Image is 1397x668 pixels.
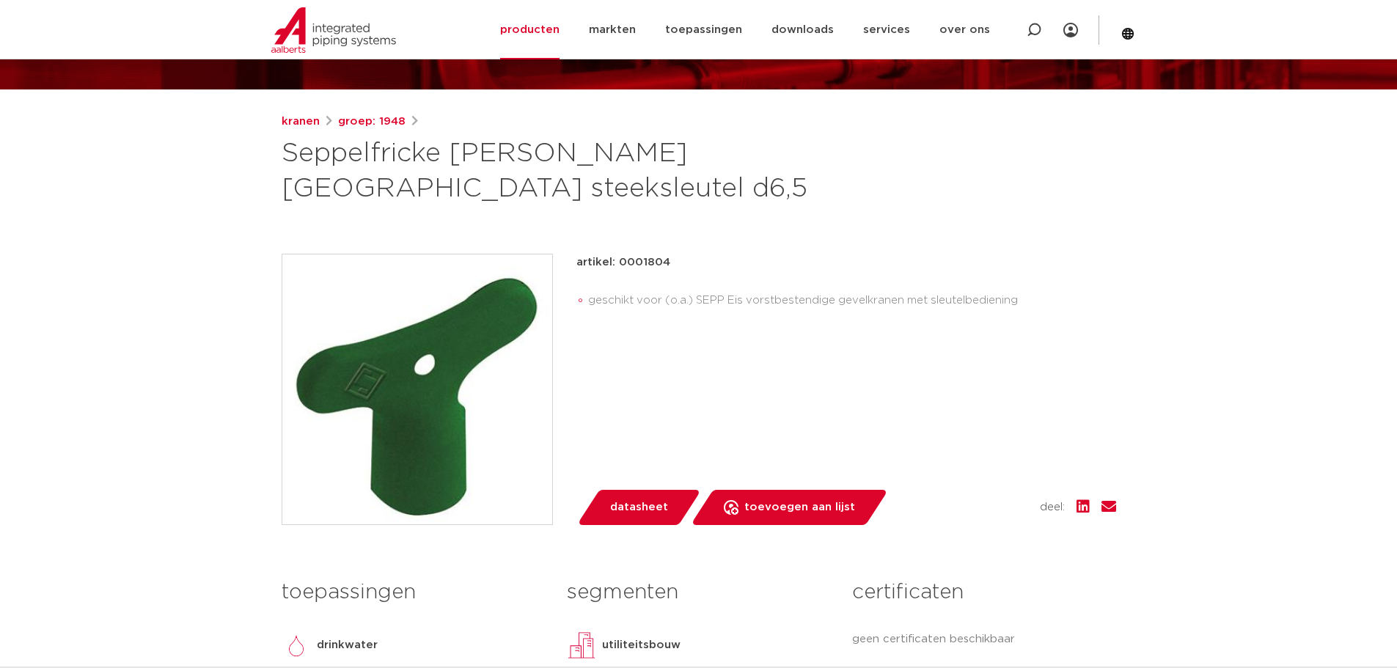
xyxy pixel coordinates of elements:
img: utiliteitsbouw [567,631,596,660]
p: artikel: 0001804 [576,254,670,271]
span: deel: [1040,499,1065,516]
p: geen certificaten beschikbaar [852,631,1115,648]
h1: Seppelfricke [PERSON_NAME][GEOGRAPHIC_DATA] steeksleutel d6,5 [282,136,832,207]
span: datasheet [610,496,668,519]
a: kranen [282,113,320,131]
h3: segmenten [567,578,830,607]
a: groep: 1948 [338,113,406,131]
h3: certificaten [852,578,1115,607]
img: drinkwater [282,631,311,660]
li: geschikt voor (o.a.) SEPP Eis vorstbestendige gevelkranen met sleutelbediening [588,289,1116,312]
p: drinkwater [317,636,378,654]
span: toevoegen aan lijst [744,496,855,519]
p: utiliteitsbouw [602,636,681,654]
a: datasheet [576,490,701,525]
h3: toepassingen [282,578,545,607]
img: Product Image for Seppelfricke SEPP Germany steeksleutel d6,5 [282,254,552,524]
